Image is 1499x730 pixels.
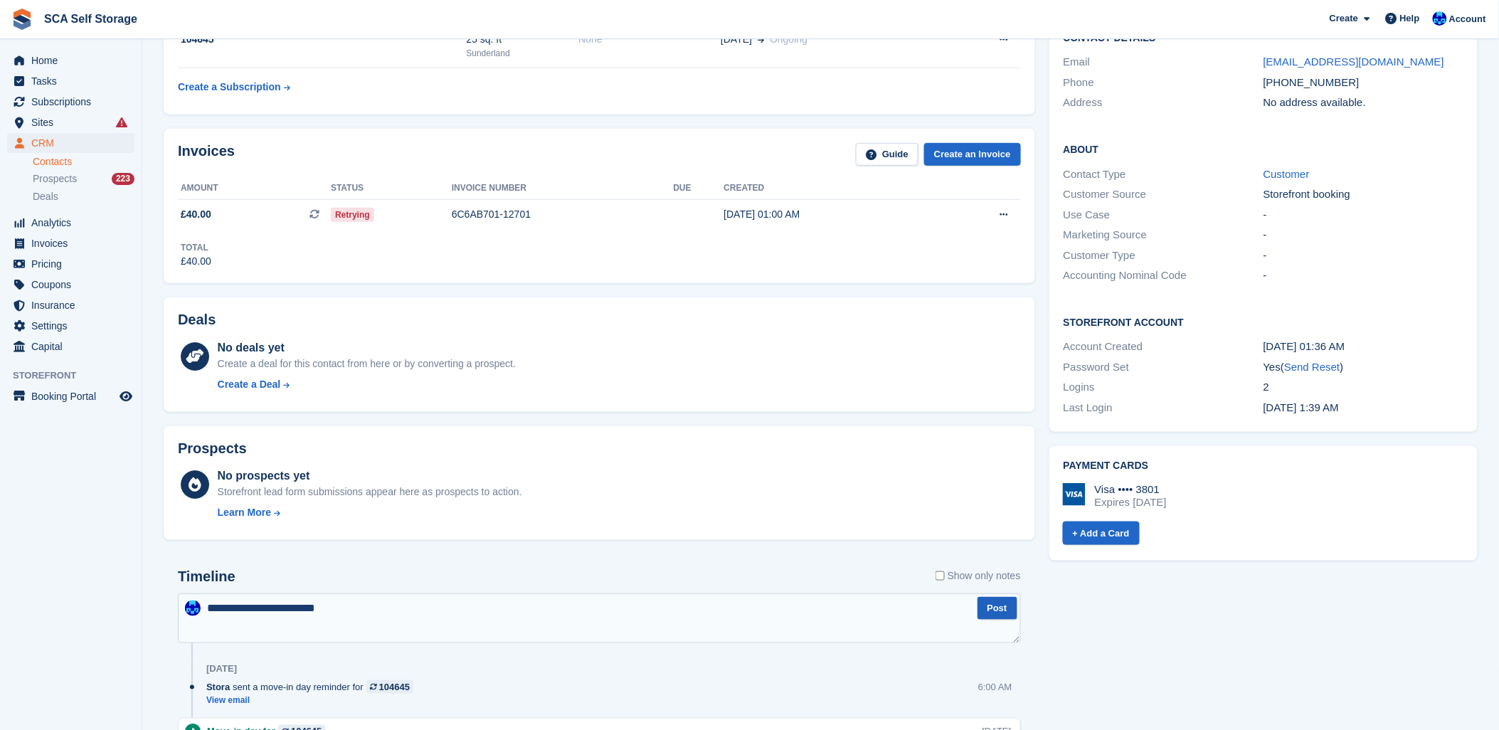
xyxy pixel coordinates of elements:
span: Analytics [31,213,117,233]
span: Invoices [31,233,117,253]
a: Prospects 223 [33,171,134,186]
div: Last Login [1064,400,1264,416]
a: menu [7,275,134,295]
span: Capital [31,337,117,356]
a: Deals [33,189,134,204]
span: Account [1449,12,1486,26]
a: Create an Invoice [924,143,1021,166]
div: Marketing Source [1064,227,1264,243]
div: 223 [112,173,134,185]
span: Create [1330,11,1358,26]
span: £40.00 [181,207,211,222]
div: sent a move-in day reminder for [206,680,420,694]
img: Visa Logo [1063,483,1086,506]
a: menu [7,112,134,132]
div: 25 sq. ft [466,32,578,47]
h2: Storefront Account [1064,314,1463,329]
time: 2025-08-30 00:39:01 UTC [1264,401,1339,413]
span: Prospects [33,172,77,186]
a: Create a Deal [218,377,516,392]
div: None [578,32,721,47]
div: 104645 [178,32,466,47]
h2: Payment cards [1064,460,1463,472]
span: Stora [206,680,230,694]
div: Customer Type [1064,248,1264,264]
div: No deals yet [218,339,516,356]
span: Insurance [31,295,117,315]
input: Show only notes [936,568,945,583]
a: Learn More [218,505,522,520]
a: menu [7,316,134,336]
th: Invoice number [452,177,674,200]
div: Yes [1264,359,1463,376]
label: Show only notes [936,568,1021,583]
div: Address [1064,95,1264,111]
div: - [1264,268,1463,284]
div: Account Created [1064,339,1264,355]
a: 104645 [366,680,413,694]
div: Create a Deal [218,377,281,392]
div: Create a deal for this contact from here or by converting a prospect. [218,356,516,371]
h2: Prospects [178,440,247,457]
span: Subscriptions [31,92,117,112]
div: 104645 [379,680,410,694]
th: Status [331,177,452,200]
div: 6C6AB701-12701 [452,207,674,222]
span: Sites [31,112,117,132]
th: Due [674,177,724,200]
span: Booking Portal [31,386,117,406]
span: [DATE] [721,32,752,47]
th: Amount [178,177,331,200]
div: - [1264,248,1463,264]
a: menu [7,295,134,315]
div: No prospects yet [218,467,522,485]
div: Logins [1064,379,1264,396]
div: - [1264,207,1463,223]
div: [DATE] 01:00 AM [724,207,937,222]
div: Accounting Nominal Code [1064,268,1264,284]
button: Post [978,597,1017,620]
a: menu [7,92,134,112]
a: View email [206,694,420,707]
div: Use Case [1064,207,1264,223]
div: Storefront lead form submissions appear here as prospects to action. [218,485,522,499]
div: £40.00 [181,254,211,269]
span: ( ) [1281,361,1343,373]
th: Created [724,177,937,200]
a: Preview store [117,388,134,405]
span: Storefront [13,369,142,383]
span: Tasks [31,71,117,91]
div: Visa •••• 3801 [1095,483,1167,496]
span: Help [1400,11,1420,26]
img: stora-icon-8386f47178a22dfd0bd8f6a31ec36ba5ce8667c1dd55bd0f319d3a0aa187defe.svg [11,9,33,30]
a: Contacts [33,155,134,169]
div: Create a Subscription [178,80,281,95]
span: Deals [33,190,58,203]
div: [DATE] 01:36 AM [1264,339,1463,355]
div: Sunderland [466,47,578,60]
a: menu [7,233,134,253]
a: Customer [1264,168,1310,180]
h2: Invoices [178,143,235,166]
span: Coupons [31,275,117,295]
div: Expires [DATE] [1095,496,1167,509]
div: Total [181,241,211,254]
a: menu [7,337,134,356]
div: Phone [1064,75,1264,91]
div: Storefront booking [1264,186,1463,203]
span: CRM [31,133,117,153]
a: Create a Subscription [178,74,290,100]
div: [DATE] [206,663,237,675]
a: menu [7,51,134,70]
h2: Deals [178,312,216,328]
div: No address available. [1264,95,1463,111]
div: Contact Type [1064,166,1264,183]
span: Retrying [331,208,374,222]
span: Ongoing [770,33,807,45]
a: menu [7,254,134,274]
div: 2 [1264,379,1463,396]
a: menu [7,133,134,153]
a: menu [7,71,134,91]
a: Send Reset [1284,361,1340,373]
div: Learn More [218,505,271,520]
